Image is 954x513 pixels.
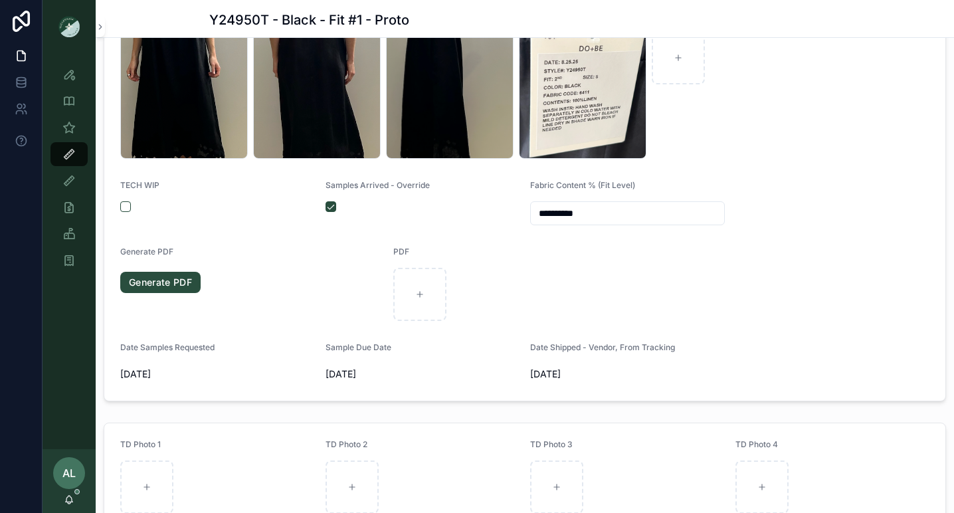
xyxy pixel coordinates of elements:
[530,439,573,449] span: TD Photo 3
[530,180,635,190] span: Fabric Content % (Fit Level)
[120,342,215,352] span: Date Samples Requested
[326,439,367,449] span: TD Photo 2
[326,180,430,190] span: Samples Arrived - Override
[120,247,173,256] span: Generate PDF
[62,465,76,481] span: AL
[43,53,96,290] div: scrollable content
[735,439,778,449] span: TD Photo 4
[120,180,159,190] span: TECH WIP
[326,342,391,352] span: Sample Due Date
[209,11,409,29] h1: Y24950T - Black - Fit #1 - Proto
[120,272,201,293] a: Generate PDF
[393,247,409,256] span: PDF
[58,16,80,37] img: App logo
[326,367,520,381] span: [DATE]
[530,367,725,381] span: [DATE]
[120,439,161,449] span: TD Photo 1
[120,367,315,381] span: [DATE]
[530,342,675,352] span: Date Shipped - Vendor, From Tracking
